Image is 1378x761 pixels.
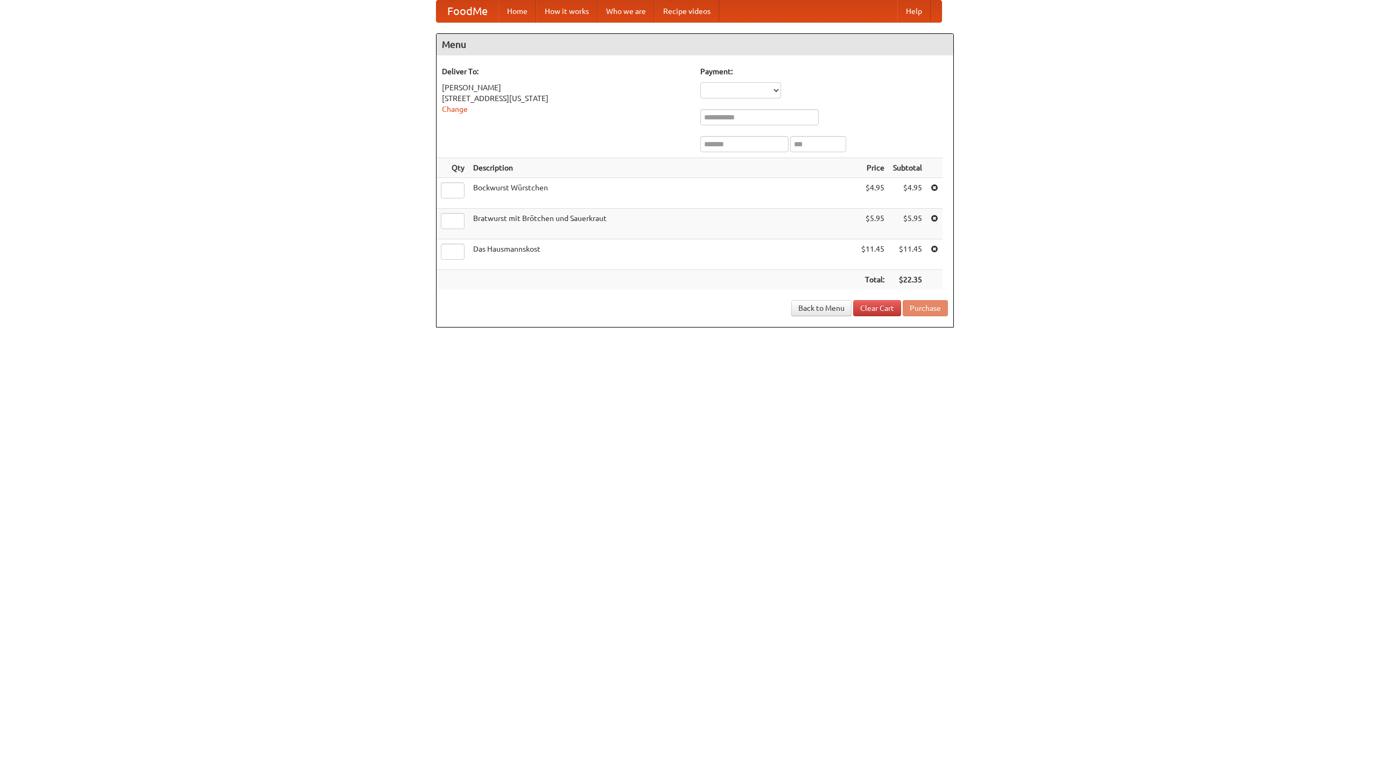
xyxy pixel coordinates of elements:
[442,105,468,113] a: Change
[469,239,857,270] td: Das Hausmannskost
[857,270,889,290] th: Total:
[791,300,852,316] a: Back to Menu
[889,239,926,270] td: $11.45
[655,1,719,22] a: Recipe videos
[857,209,889,239] td: $5.95
[597,1,655,22] a: Who we are
[442,93,690,104] div: [STREET_ADDRESS][US_STATE]
[437,158,469,178] th: Qty
[889,158,926,178] th: Subtotal
[442,82,690,93] div: [PERSON_NAME]
[853,300,901,316] a: Clear Cart
[897,1,931,22] a: Help
[442,66,690,77] h5: Deliver To:
[469,209,857,239] td: Bratwurst mit Brötchen und Sauerkraut
[700,66,948,77] h5: Payment:
[903,300,948,316] button: Purchase
[498,1,536,22] a: Home
[437,1,498,22] a: FoodMe
[857,239,889,270] td: $11.45
[889,209,926,239] td: $5.95
[469,158,857,178] th: Description
[889,270,926,290] th: $22.35
[857,158,889,178] th: Price
[857,178,889,209] td: $4.95
[469,178,857,209] td: Bockwurst Würstchen
[889,178,926,209] td: $4.95
[536,1,597,22] a: How it works
[437,34,953,55] h4: Menu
